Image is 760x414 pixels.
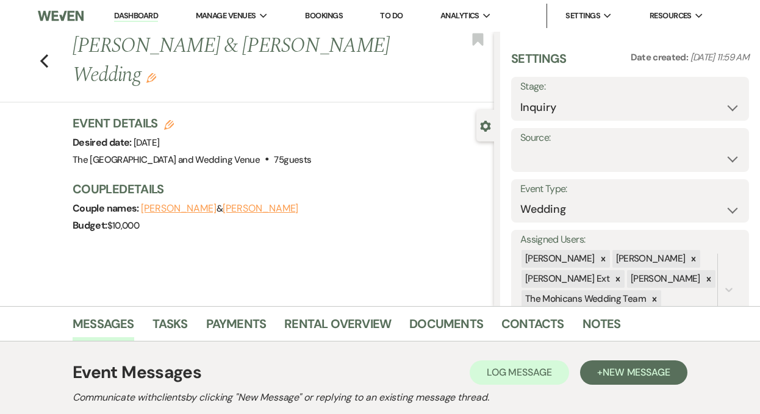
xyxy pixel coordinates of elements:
[141,202,298,215] span: &
[107,219,140,232] span: $10,000
[38,3,83,29] img: Weven Logo
[480,120,491,131] button: Close lead details
[511,50,567,77] h3: Settings
[522,270,611,288] div: [PERSON_NAME] Ext
[134,137,159,149] span: [DATE]
[627,270,702,288] div: [PERSON_NAME]
[580,360,687,385] button: +New Message
[73,136,134,149] span: Desired date:
[631,51,690,63] span: Date created:
[603,366,670,379] span: New Message
[650,10,692,22] span: Resources
[141,204,217,213] button: [PERSON_NAME]
[73,219,107,232] span: Budget:
[73,32,405,90] h1: [PERSON_NAME] & [PERSON_NAME] Wedding
[520,231,740,249] label: Assigned Users:
[73,314,134,341] a: Messages
[114,10,158,22] a: Dashboard
[73,180,482,198] h3: Couple Details
[583,314,621,341] a: Notes
[470,360,569,385] button: Log Message
[520,78,740,96] label: Stage:
[305,10,343,21] a: Bookings
[73,154,260,166] span: The [GEOGRAPHIC_DATA] and Wedding Venue
[73,390,687,405] h2: Communicate with clients by clicking "New Message" or replying to an existing message thread.
[690,51,749,63] span: [DATE] 11:59 AM
[196,10,256,22] span: Manage Venues
[612,250,687,268] div: [PERSON_NAME]
[522,290,648,308] div: The Mohicans Wedding Team
[73,360,201,385] h1: Event Messages
[73,202,141,215] span: Couple names:
[73,115,311,132] h3: Event Details
[520,180,740,198] label: Event Type:
[152,314,188,341] a: Tasks
[206,314,267,341] a: Payments
[223,204,298,213] button: [PERSON_NAME]
[501,314,564,341] a: Contacts
[487,366,552,379] span: Log Message
[565,10,600,22] span: Settings
[409,314,483,341] a: Documents
[284,314,391,341] a: Rental Overview
[146,72,156,83] button: Edit
[520,129,740,147] label: Source:
[440,10,479,22] span: Analytics
[522,250,597,268] div: [PERSON_NAME]
[380,10,403,21] a: To Do
[274,154,311,166] span: 75 guests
